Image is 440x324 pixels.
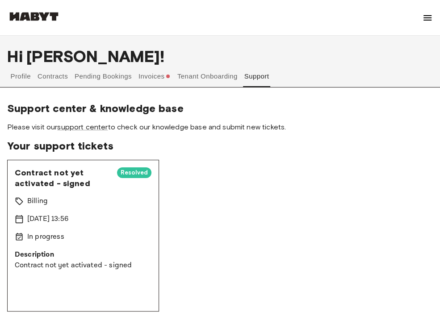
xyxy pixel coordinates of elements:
[137,66,172,98] button: Invoices
[7,102,433,115] span: Support center & knowledge base
[9,66,32,87] button: Profile
[176,66,239,87] button: Tenant Onboarding
[27,214,68,224] p: [DATE] 13:56
[15,249,151,260] p: Description
[7,122,433,132] span: Please visit our to check our knowledge base and submit new tickets.
[37,66,69,87] button: Contracts
[15,167,110,189] span: Contract not yet activated - signed
[7,12,61,21] img: Habyt
[26,47,164,66] span: [PERSON_NAME] !
[7,47,26,66] span: Hi
[243,66,270,87] button: Support
[7,66,433,98] div: user profile tabs
[117,168,151,177] span: Resolved
[15,260,151,271] p: Contract not yet activated - signed
[57,123,108,131] a: support center
[27,232,64,242] p: In progress
[7,139,433,153] span: Your support tickets
[74,66,133,87] button: Pending Bookings
[27,196,48,207] p: Billing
